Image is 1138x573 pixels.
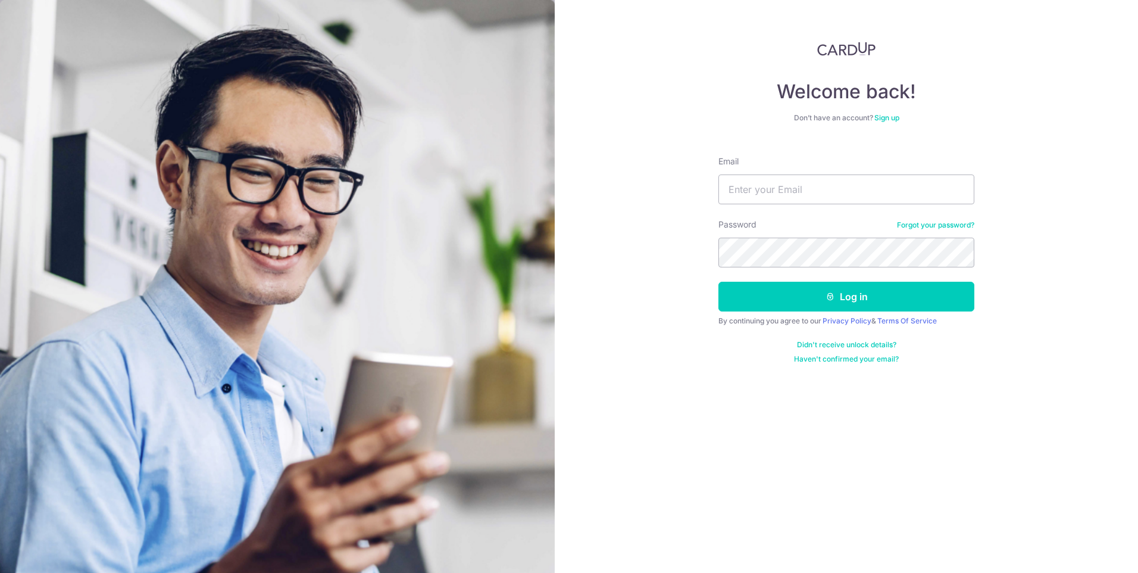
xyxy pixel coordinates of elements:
[718,80,974,104] h4: Welcome back!
[797,340,896,350] a: Didn't receive unlock details?
[718,113,974,123] div: Don’t have an account?
[718,155,739,167] label: Email
[817,42,876,56] img: CardUp Logo
[823,316,871,325] a: Privacy Policy
[718,175,974,204] input: Enter your Email
[874,113,899,122] a: Sign up
[877,316,937,325] a: Terms Of Service
[718,219,756,231] label: Password
[718,282,974,312] button: Log in
[718,316,974,326] div: By continuing you agree to our &
[897,220,974,230] a: Forgot your password?
[794,354,899,364] a: Haven't confirmed your email?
